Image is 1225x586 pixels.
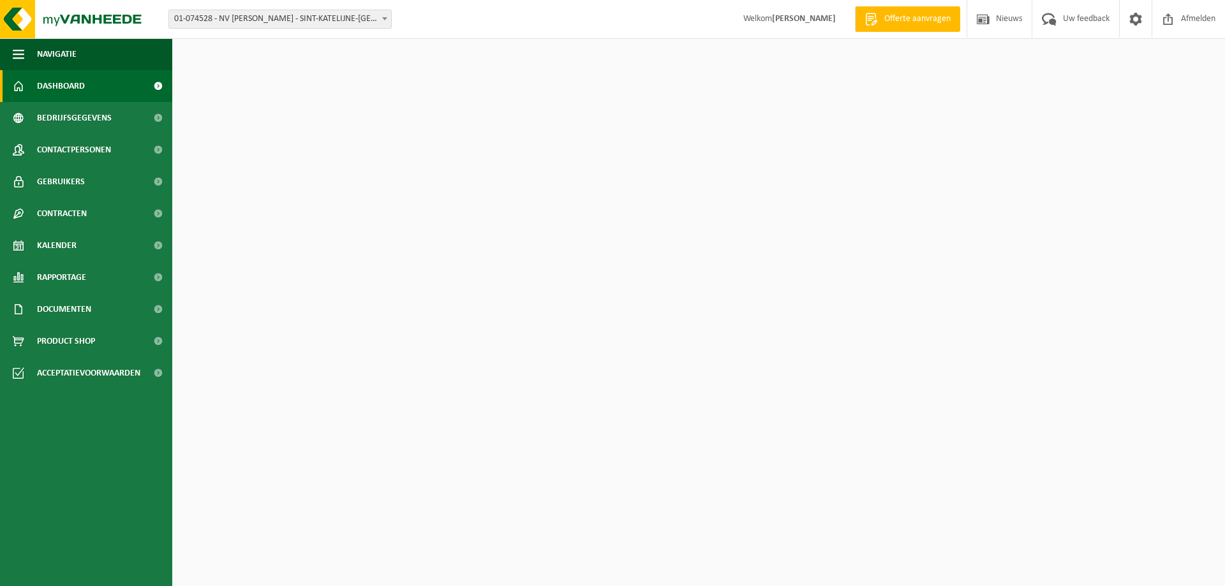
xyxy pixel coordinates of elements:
span: Acceptatievoorwaarden [37,357,140,389]
span: 01-074528 - NV G DE PLECKER-LAUWERS - SINT-KATELIJNE-WAVER [169,10,391,28]
span: 01-074528 - NV G DE PLECKER-LAUWERS - SINT-KATELIJNE-WAVER [168,10,392,29]
span: Navigatie [37,38,77,70]
strong: [PERSON_NAME] [772,14,836,24]
span: Dashboard [37,70,85,102]
span: Contactpersonen [37,134,111,166]
span: Rapportage [37,261,86,293]
span: Gebruikers [37,166,85,198]
span: Documenten [37,293,91,325]
a: Offerte aanvragen [855,6,960,32]
span: Product Shop [37,325,95,357]
span: Bedrijfsgegevens [37,102,112,134]
span: Offerte aanvragen [881,13,954,26]
span: Kalender [37,230,77,261]
span: Contracten [37,198,87,230]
